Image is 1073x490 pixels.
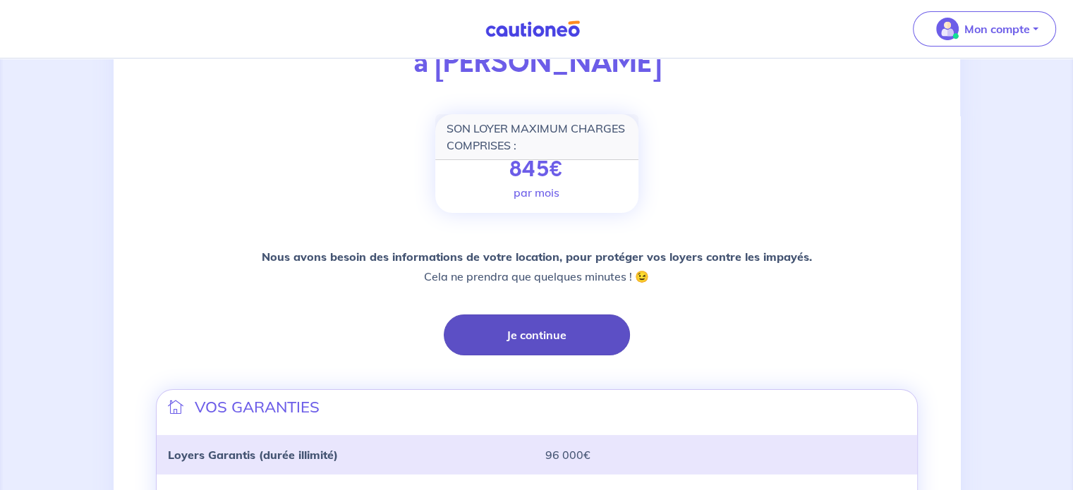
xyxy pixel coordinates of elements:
[435,114,638,160] div: SON LOYER MAXIMUM CHARGES COMPRISES :
[509,157,564,183] p: 845
[168,448,338,462] strong: Loyers Garantis (durée illimité)
[195,396,320,418] p: VOS GARANTIES
[913,11,1056,47] button: illu_account_valid_menu.svgMon compte
[549,154,564,185] span: €
[964,20,1030,37] p: Mon compte
[514,184,559,201] p: par mois
[936,18,959,40] img: illu_account_valid_menu.svg
[262,247,812,286] p: Cela ne prendra que quelques minutes ! 😉
[545,446,906,463] p: 96 000€
[262,250,812,264] strong: Nous avons besoin des informations de votre location, pour protéger vos loyers contre les impayés.
[480,20,586,38] img: Cautioneo
[156,13,918,80] p: Vous avez accepté de louer à [PERSON_NAME]
[444,314,630,355] button: Je continue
